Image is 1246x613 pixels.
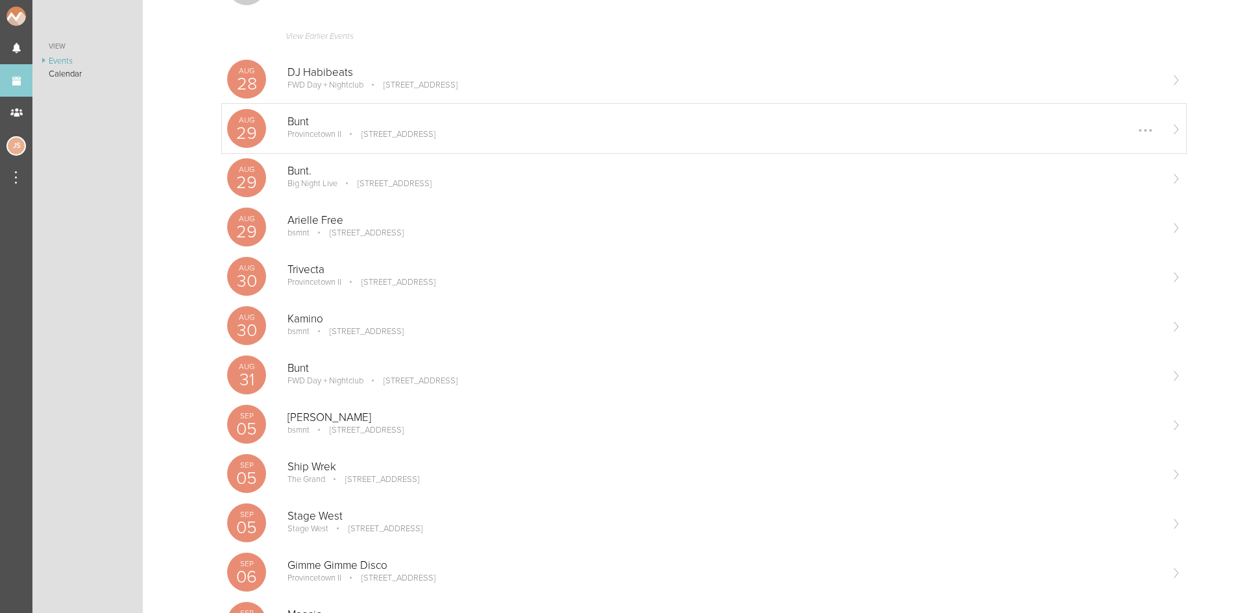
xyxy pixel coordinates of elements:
p: Aug [227,264,266,272]
p: [STREET_ADDRESS] [343,129,435,139]
p: The Grand [287,474,325,485]
p: Aug [227,215,266,222]
p: Bunt [287,362,1160,375]
p: [STREET_ADDRESS] [311,425,404,435]
a: Events [32,54,143,67]
p: bsmnt [287,425,310,435]
p: bsmnt [287,228,310,238]
a: View Earlier Events [227,25,1181,54]
p: 30 [227,322,266,339]
p: Stage West [287,510,1160,523]
p: 29 [227,223,266,241]
p: Stage West [287,523,328,534]
p: Sep [227,461,266,469]
p: Trivecta [287,263,1160,276]
p: Sep [227,412,266,420]
p: [STREET_ADDRESS] [343,277,435,287]
p: [STREET_ADDRESS] [365,80,458,90]
p: 28 [227,75,266,93]
p: [STREET_ADDRESS] [365,376,458,386]
p: Bunt [287,115,1160,128]
img: NOMAD [6,6,80,26]
p: DJ Habibeats [287,66,1160,79]
p: [STREET_ADDRESS] [327,474,419,485]
p: Ship Wrek [287,461,1160,474]
p: Big Night Live [287,178,337,189]
p: [STREET_ADDRESS] [339,178,432,189]
a: View [32,39,143,54]
p: Aug [227,363,266,370]
p: Aug [227,313,266,321]
p: Aug [227,165,266,173]
p: [PERSON_NAME] [287,411,1160,424]
p: 30 [227,272,266,290]
p: Provincetown II [287,277,341,287]
p: Aug [227,116,266,124]
p: Bunt. [287,165,1160,178]
p: [STREET_ADDRESS] [311,326,404,337]
p: Kamino [287,313,1160,326]
p: bsmnt [287,326,310,337]
p: Aug [227,67,266,75]
p: [STREET_ADDRESS] [311,228,404,238]
p: FWD Day + Nightclub [287,80,363,90]
p: Gimme Gimme Disco [287,559,1160,572]
p: 05 [227,470,266,487]
p: Sep [227,560,266,568]
p: 05 [227,519,266,536]
p: Sep [227,511,266,518]
p: 06 [227,568,266,586]
p: 31 [227,371,266,389]
p: [STREET_ADDRESS] [330,523,422,534]
a: Calendar [32,67,143,80]
p: FWD Day + Nightclub [287,376,363,386]
p: Arielle Free [287,214,1160,227]
p: 29 [227,174,266,191]
p: 05 [227,420,266,438]
p: Provincetown II [287,129,341,139]
div: Jessica Smith [6,136,26,156]
p: Provincetown II [287,573,341,583]
p: 29 [227,125,266,142]
p: [STREET_ADDRESS] [343,573,435,583]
